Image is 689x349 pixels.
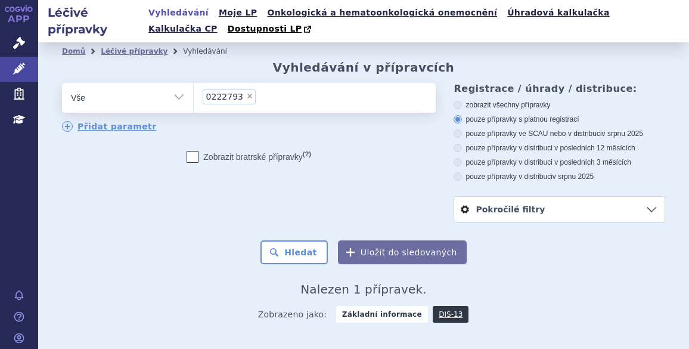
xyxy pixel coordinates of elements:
[187,151,311,163] label: Zobrazit bratrské přípravky
[145,5,212,21] a: Vyhledávání
[259,89,266,104] input: 0222793
[273,60,455,75] h2: Vyhledávání v přípravcích
[454,83,665,94] h3: Registrace / úhrady / distribuce:
[101,47,167,55] a: Léčivé přípravky
[303,150,311,158] abbr: (?)
[300,282,427,297] span: Nalezen 1 přípravek.
[454,197,665,222] a: Pokročilé filtry
[62,121,157,132] a: Přidat parametr
[228,24,302,33] span: Dostupnosti LP
[454,172,665,181] label: pouze přípravky v distribuci
[246,92,253,100] span: ×
[62,47,85,55] a: Domů
[258,306,327,323] span: Zobrazeno jako:
[215,5,260,21] a: Moje LP
[206,92,243,101] span: 0222793
[183,42,243,60] li: Vyhledávání
[454,143,665,153] label: pouze přípravky v distribuci v posledních 12 měsících
[602,129,643,138] span: v srpnu 2025
[224,21,318,38] a: Dostupnosti LP
[264,5,501,21] a: Onkologická a hematoonkologická onemocnění
[454,157,665,167] label: pouze přípravky v distribuci v posledních 3 měsících
[433,306,468,323] a: DIS-13
[145,21,221,37] a: Kalkulačka CP
[454,100,665,110] label: zobrazit všechny přípravky
[38,4,145,38] h2: Léčivé přípravky
[454,129,665,138] label: pouze přípravky ve SCAU nebo v distribuci
[336,306,428,323] strong: Základní informace
[504,5,613,21] a: Úhradová kalkulačka
[260,240,328,264] button: Hledat
[553,172,594,181] span: v srpnu 2025
[338,240,467,264] button: Uložit do sledovaných
[454,115,665,124] label: pouze přípravky s platnou registrací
